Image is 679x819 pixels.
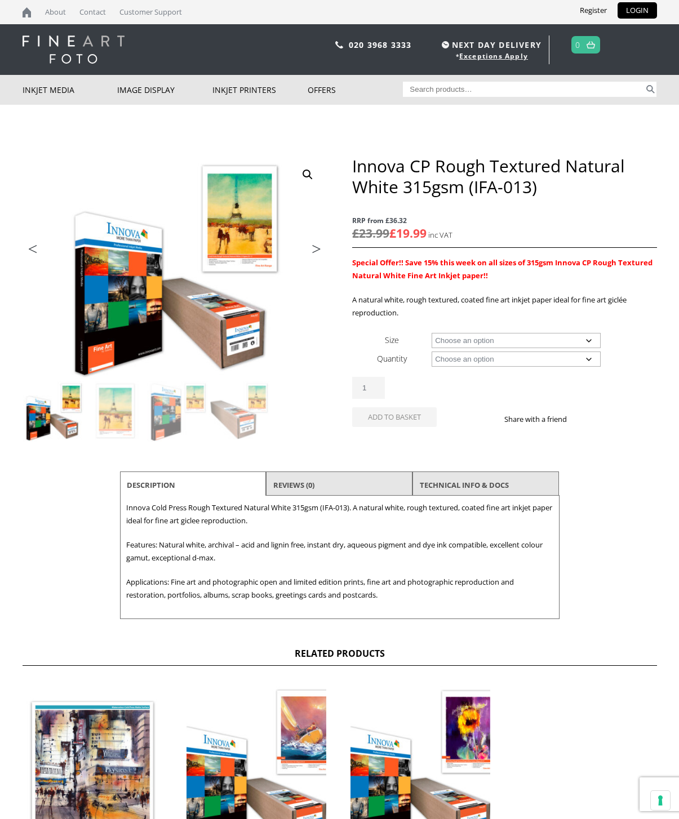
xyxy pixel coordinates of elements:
h1: Innova CP Rough Textured Natural White 315gsm (IFA-013) [352,155,656,197]
span: £ [352,225,359,241]
a: Register [571,2,615,19]
a: Exceptions Apply [459,51,528,61]
a: Inkjet Printers [212,75,308,105]
span: Special Offer!! Save 15% this week on all sizes of 315gsm Innova CP Rough Textured Natural White ... [352,257,653,281]
span: £ [389,225,396,241]
p: A natural white, rough textured, coated fine art inkjet paper ideal for fine art giclée reproduct... [352,293,656,319]
button: Search [644,82,657,97]
label: Quantity [377,353,407,364]
a: Inkjet Media [23,75,118,105]
span: NEXT DAY DELIVERY [439,38,542,51]
a: View full-screen image gallery [298,164,318,185]
a: 0 [575,37,580,53]
h2: Related products [23,647,657,666]
img: Innova CP Rough Textured Natural White 315gsm (IFA-013) - Image 4 [209,381,270,442]
button: Add to basket [352,407,437,427]
a: Reviews (0) [273,475,314,495]
bdi: 19.99 [389,225,427,241]
img: facebook sharing button [580,415,589,424]
input: Product quantity [352,377,385,399]
p: Share with a friend [504,413,580,426]
img: Innova CP Rough Textured Natural White 315gsm (IFA-013) - Image 2 [85,381,146,442]
p: Features: Natural white, archival – acid and lignin free, instant dry, aqueous pigment and dye in... [126,538,553,564]
img: time.svg [442,41,449,48]
span: RRP from £36.32 [352,214,656,227]
img: Innova CP Rough Textured Natural White 315gsm (IFA-013) - Image 3 [147,381,208,442]
a: Description [127,475,175,495]
bdi: 23.99 [352,225,389,241]
img: Innova CP Rough Textured Natural White 315gsm (IFA-013) [23,381,84,442]
a: 020 3968 3333 [349,39,412,50]
p: Applications: Fine art and photographic open and limited edition prints, fine art and photographi... [126,576,553,602]
img: logo-white.svg [23,35,125,64]
img: basket.svg [587,41,595,48]
a: Offers [308,75,403,105]
a: LOGIN [618,2,657,19]
img: twitter sharing button [594,415,603,424]
input: Search products… [403,82,644,97]
img: email sharing button [607,415,616,424]
button: Your consent preferences for tracking technologies [651,791,670,810]
p: Innova Cold Press Rough Textured Natural White 315gsm (IFA-013). A natural white, rough textured,... [126,501,553,527]
img: Innova CP Rough Textured Natural White 315gsm (IFA-013) [23,155,327,380]
label: Size [385,335,399,345]
img: phone.svg [335,41,343,48]
a: Image Display [117,75,212,105]
a: TECHNICAL INFO & DOCS [420,475,509,495]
